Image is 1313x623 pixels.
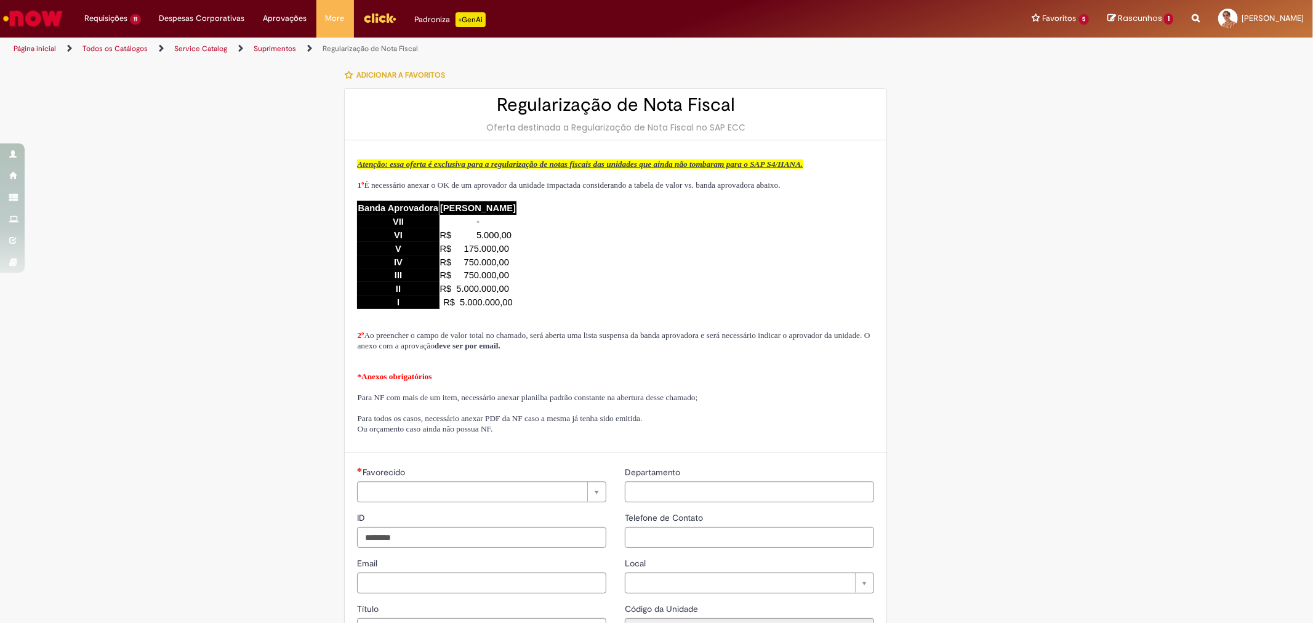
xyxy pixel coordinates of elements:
td: III [357,268,439,282]
span: ID [357,512,367,523]
td: [PERSON_NAME] [440,201,517,214]
span: Para todos os casos, necessário anexar PDF da NF caso a mesma já tenha sido emitida. [357,414,642,423]
td: II [357,282,439,295]
span: Título [357,603,381,614]
span: *Anexos obrigatórios [357,372,432,381]
span: More [326,12,345,25]
span: Local [625,558,648,569]
td: I [357,295,439,309]
strong: deve ser por email. [435,341,500,350]
span: Necessários [357,467,363,472]
span: 1 [1164,14,1173,25]
a: Suprimentos [254,44,296,54]
td: VI [357,228,439,242]
span: Rascunhos [1118,12,1162,24]
span: Aprovações [263,12,307,25]
label: Somente leitura - Código da Unidade [625,603,701,615]
td: R$ 750.000,00 [440,268,517,282]
span: Ou orçamento caso ainda não possua NF. [357,424,492,433]
a: Limpar campo Local [625,573,874,593]
span: Para NF com mais de um item, necessário anexar planilha padrão constante na abertura desse chamado; [357,393,697,402]
div: Padroniza [415,12,486,27]
span: 2º [357,331,364,340]
td: R$ 175.000,00 [440,242,517,255]
img: click_logo_yellow_360x200.png [363,9,396,27]
span: É necessário anexar o OK de um aprovador da unidade impactada considerando a tabela de valor vs. ... [357,180,780,190]
td: - [440,215,517,228]
input: Departamento [625,481,874,502]
a: Regularização de Nota Fiscal [323,44,418,54]
button: Adicionar a Favoritos [344,62,452,88]
a: Limpar campo Favorecido [357,481,606,502]
div: Oferta destinada a Regularização de Nota Fiscal no SAP ECC [357,121,874,134]
span: Somente leitura - Código da Unidade [625,603,701,614]
span: Favoritos [1043,12,1077,25]
input: Telefone de Contato [625,527,874,548]
img: ServiceNow [1,6,65,31]
span: Despesas Corporativas [159,12,245,25]
td: Banda Aprovadora [357,201,439,214]
a: Página inicial [14,44,56,54]
td: V [357,242,439,255]
span: Atenção: essa oferta é exclusiva para a regularização de notas fiscais das unidades que ainda não... [357,159,803,169]
span: Email [357,558,380,569]
span: Telefone de Contato [625,512,705,523]
span: Departamento [625,467,683,478]
td: R$ 5.000,00 [440,228,517,242]
p: +GenAi [456,12,486,27]
td: R$ 750.000,00 [440,255,517,269]
span: 1º [357,180,364,190]
td: VII [357,215,439,228]
span: Requisições [84,12,127,25]
td: R$ 5.000.000,00 [440,282,517,295]
a: Rascunhos [1107,13,1173,25]
span: Ao preencher o campo de valor total no chamado, será aberta uma lista suspensa da banda aprovador... [357,331,870,350]
ul: Trilhas de página [9,38,866,60]
span: [PERSON_NAME] [1242,13,1304,23]
span: 5 [1079,14,1090,25]
span: Necessários - Favorecido [363,467,408,478]
span: Adicionar a Favoritos [356,70,445,80]
a: Todos os Catálogos [82,44,148,54]
span: 11 [130,14,141,25]
td: R$ 5.000.000,00 [440,295,517,309]
a: Service Catalog [174,44,227,54]
input: ID [357,527,606,548]
input: Email [357,573,606,593]
h2: Regularização de Nota Fiscal [357,95,874,115]
td: IV [357,255,439,269]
